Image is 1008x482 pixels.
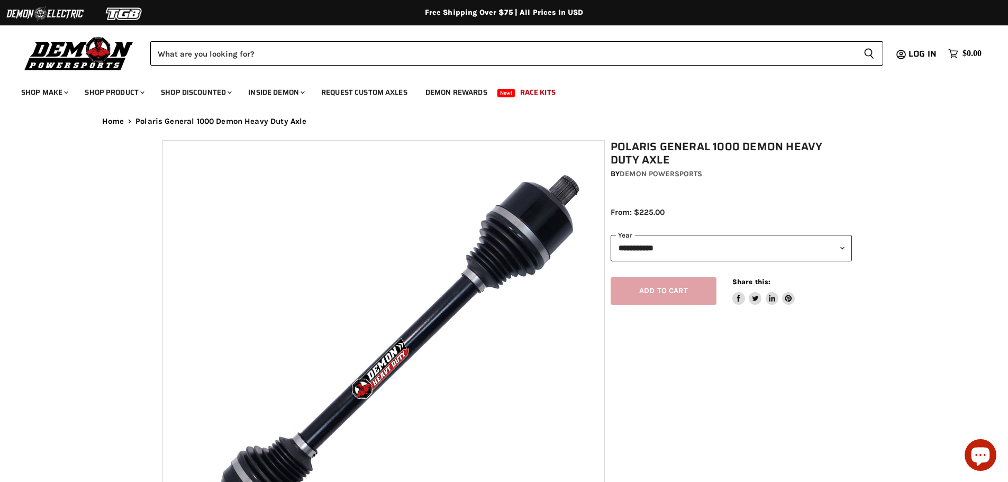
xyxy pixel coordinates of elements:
img: Demon Electric Logo 2 [5,4,85,24]
a: $0.00 [943,46,987,61]
button: Search [855,41,883,66]
a: Log in [904,49,943,59]
a: Shop Product [77,81,151,103]
a: Shop Discounted [153,81,238,103]
img: TGB Logo 2 [85,4,164,24]
form: Product [150,41,883,66]
nav: Breadcrumbs [81,117,928,126]
a: Request Custom Axles [313,81,415,103]
h1: Polaris General 1000 Demon Heavy Duty Axle [611,140,852,167]
span: Share this: [732,278,770,286]
a: Demon Rewards [417,81,495,103]
select: year [611,235,852,261]
span: Log in [909,47,937,60]
div: Free Shipping Over $75 | All Prices In USD [81,8,928,17]
inbox-online-store-chat: Shopify online store chat [961,439,1000,474]
input: Search [150,41,855,66]
span: From: $225.00 [611,207,665,217]
img: Demon Powersports [21,34,137,72]
a: Race Kits [512,81,564,103]
a: Demon Powersports [620,169,702,178]
div: by [611,168,852,180]
span: Polaris General 1000 Demon Heavy Duty Axle [135,117,306,126]
a: Inside Demon [240,81,311,103]
a: Shop Make [13,81,75,103]
span: $0.00 [962,49,982,59]
a: Home [102,117,124,126]
ul: Main menu [13,77,979,103]
aside: Share this: [732,277,795,305]
span: New! [497,89,515,97]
